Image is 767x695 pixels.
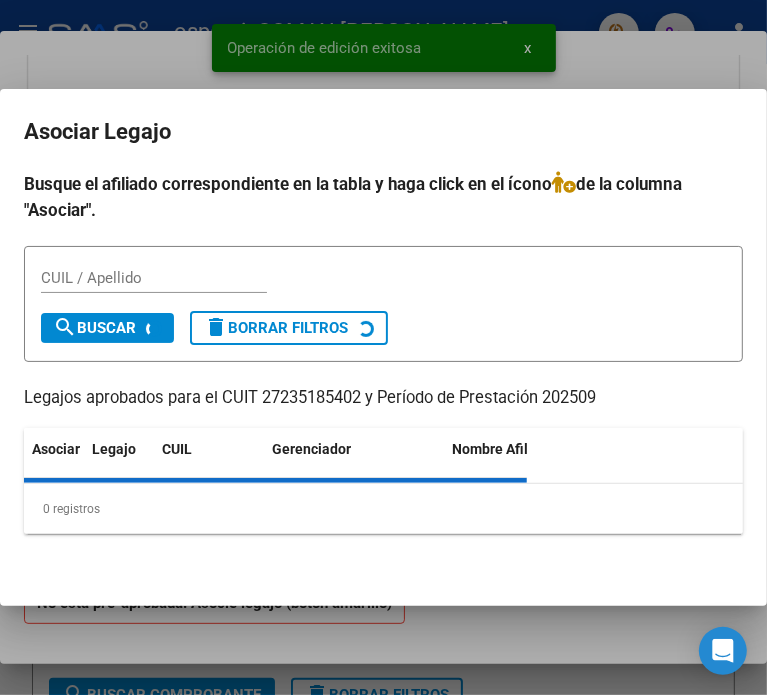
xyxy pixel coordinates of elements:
span: Buscar [53,319,136,337]
span: Asociar [32,441,80,457]
datatable-header-cell: Nombre Afiliado [444,428,594,494]
datatable-header-cell: Legajo [84,428,154,494]
span: Borrar Filtros [204,319,348,337]
datatable-header-cell: Asociar [24,428,84,494]
datatable-header-cell: CUIL [154,428,264,494]
div: 0 registros [24,484,743,534]
button: Borrar Filtros [190,311,388,345]
p: Legajos aprobados para el CUIT 27235185402 y Período de Prestación 202509 [24,386,743,411]
button: Buscar [41,313,174,343]
span: Gerenciador [272,441,351,457]
span: Nombre Afiliado [452,441,556,457]
span: CUIL [162,441,192,457]
div: Open Intercom Messenger [699,627,747,675]
span: Legajo [92,441,136,457]
h2: Asociar Legajo [24,113,743,151]
h4: Busque el afiliado correspondiente en la tabla y haga click en el ícono de la columna "Asociar". [24,171,743,223]
mat-icon: search [53,315,77,339]
mat-icon: delete [204,315,228,339]
datatable-header-cell: Gerenciador [264,428,444,494]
